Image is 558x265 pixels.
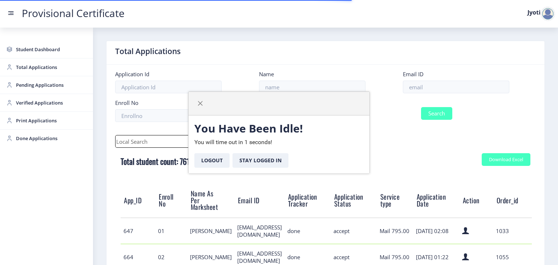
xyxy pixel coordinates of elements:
[194,153,230,168] button: Logout
[155,183,187,218] th: Enroll No
[234,218,284,244] td: [EMAIL_ADDRESS][DOMAIN_NAME]
[284,183,331,218] th: Application Tracker
[121,155,190,167] b: Total student count: 761
[15,9,132,17] a: Provisional Certificate
[121,218,155,244] td: 647
[187,183,234,218] th: Name As Per Marksheet
[115,81,222,93] input: Application Id
[234,183,284,218] th: Email ID
[115,99,138,106] label: Enroll No
[460,183,493,218] th: Action
[380,253,411,261] div: Mail 795.00
[284,218,331,244] td: done
[115,70,149,78] label: Application Id
[16,134,87,143] span: Done Applications
[377,183,413,218] th: Service type
[16,81,87,89] span: Pending Applications
[493,218,532,244] td: 1033
[16,98,87,107] span: Verified Applications
[16,45,87,54] span: Student Dashboard
[331,218,377,244] td: accept
[115,109,222,122] input: Enrollno
[232,153,288,168] button: Stay Logged In
[413,218,460,244] td: [DATE] 02:08
[421,107,452,120] button: Search
[413,183,460,218] th: Application Date
[489,157,523,162] div: Download Excel
[115,135,279,148] input: Local Search
[16,63,87,72] span: Total Applications
[482,153,530,166] button: Download Excel
[259,70,274,78] label: Name
[403,81,509,93] input: email
[189,115,369,174] div: You will time out in 1 seconds!
[121,183,155,218] th: App_ID
[187,218,234,244] td: [PERSON_NAME]
[259,81,365,93] input: name
[194,121,364,136] h3: You Have Been Idle!
[403,70,424,78] label: Email ID
[16,116,87,125] span: Print Applications
[331,183,377,218] th: Application Status
[493,183,532,218] th: Order_id
[155,218,187,244] td: 01
[380,227,411,235] div: Mail 795.00
[115,47,181,56] label: Total Applications
[527,9,541,15] label: Jyoti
